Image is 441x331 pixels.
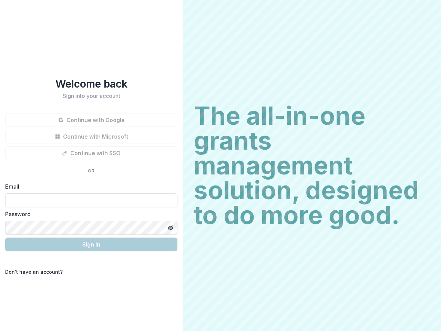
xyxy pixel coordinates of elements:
[5,146,177,160] button: Continue with SSO
[5,93,177,99] h2: Sign into your account
[5,78,177,90] h1: Welcome back
[5,238,177,251] button: Sign In
[165,222,176,233] button: Toggle password visibility
[5,268,63,275] p: Don't have an account?
[5,182,173,191] label: Email
[5,130,177,143] button: Continue with Microsoft
[5,113,177,127] button: Continue with Google
[5,210,173,218] label: Password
